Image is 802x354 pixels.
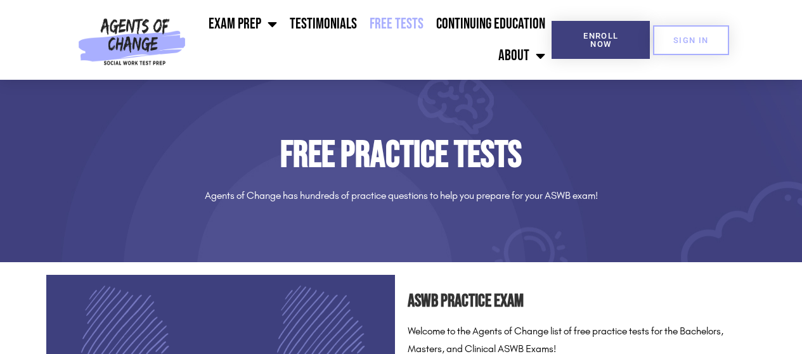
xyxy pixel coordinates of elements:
[46,187,756,205] p: Agents of Change has hundreds of practice questions to help you prepare for your ASWB exam!
[191,8,552,72] nav: Menu
[408,288,756,316] h2: ASWB Practice Exam
[46,137,756,174] h1: Free Practice Tests
[572,32,630,48] span: Enroll Now
[492,40,552,72] a: About
[430,8,552,40] a: Continuing Education
[552,21,650,59] a: Enroll Now
[283,8,363,40] a: Testimonials
[673,36,709,44] span: SIGN IN
[202,8,283,40] a: Exam Prep
[653,25,729,55] a: SIGN IN
[363,8,430,40] a: Free Tests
